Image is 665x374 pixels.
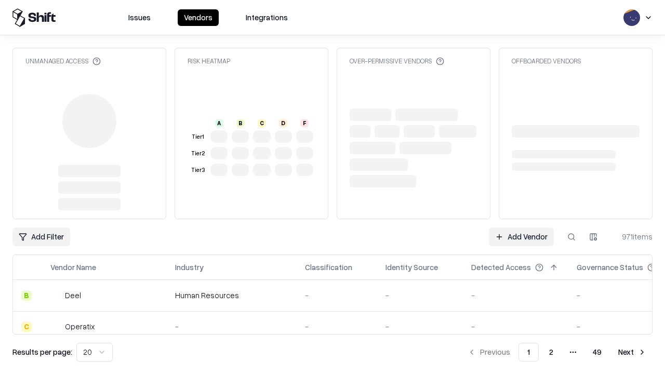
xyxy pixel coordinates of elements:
nav: pagination [461,343,653,362]
div: Detected Access [471,262,531,273]
div: Risk Heatmap [188,57,230,65]
div: Human Resources [175,290,288,301]
button: Integrations [240,9,294,26]
div: 971 items [611,231,653,242]
p: Results per page: [12,346,72,357]
div: Over-Permissive Vendors [350,57,444,65]
button: 49 [584,343,610,362]
div: Deel [65,290,81,301]
div: Vendor Name [50,262,96,273]
div: Tier 1 [190,132,206,141]
div: Governance Status [577,262,643,273]
div: - [471,321,560,332]
button: 1 [518,343,539,362]
button: Add Filter [12,228,70,246]
div: Operatix [65,321,95,332]
div: Tier 2 [190,149,206,158]
img: Operatix [50,322,61,332]
div: Unmanaged Access [25,57,101,65]
div: B [21,290,32,301]
div: Offboarded Vendors [512,57,581,65]
div: F [300,119,309,127]
div: Industry [175,262,204,273]
button: Issues [122,9,157,26]
div: - [471,290,560,301]
div: D [279,119,287,127]
div: B [236,119,245,127]
button: 2 [541,343,562,362]
div: - [305,321,369,332]
div: C [258,119,266,127]
div: - [385,321,455,332]
div: Identity Source [385,262,438,273]
a: Add Vendor [489,228,554,246]
div: A [215,119,223,127]
button: Next [612,343,653,362]
div: Classification [305,262,352,273]
div: - [385,290,455,301]
div: - [175,321,288,332]
div: Tier 3 [190,166,206,175]
div: - [305,290,369,301]
div: C [21,322,32,332]
button: Vendors [178,9,219,26]
img: Deel [50,290,61,301]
